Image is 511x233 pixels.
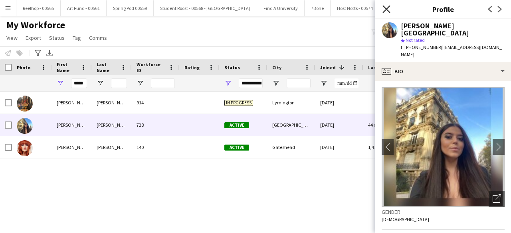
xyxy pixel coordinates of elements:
span: t. [PHONE_NUMBER] [401,44,442,50]
div: Lymington [267,92,315,114]
a: Export [22,33,44,43]
div: 140 [132,136,180,158]
button: Host Notts - 00574 [331,0,380,16]
span: In progress [224,100,253,106]
input: Joined Filter Input [335,78,358,88]
span: City [272,65,281,70]
span: Comms [89,34,107,41]
div: 914 [132,92,180,114]
div: [PERSON_NAME][GEOGRAPHIC_DATA] [92,114,132,136]
app-action-btn: Export XLSX [45,48,54,58]
span: View [6,34,18,41]
button: Student Roost - 00568 - [GEOGRAPHIC_DATA] [154,0,257,16]
button: Art Fund - 00561 [61,0,107,16]
button: Spring Pod 00559 [107,0,154,16]
img: Crew avatar or photo [382,87,505,207]
div: [GEOGRAPHIC_DATA] [267,114,315,136]
span: [DEMOGRAPHIC_DATA] [382,216,429,222]
div: [PERSON_NAME][GEOGRAPHIC_DATA] [401,22,505,37]
div: [DATE] [315,136,363,158]
div: [PERSON_NAME] [92,136,132,158]
span: Status [224,65,240,70]
a: Status [46,33,68,43]
span: Workforce ID [137,61,165,73]
button: 7Bone [305,0,331,16]
span: Status [49,34,65,41]
div: 1,415 days [363,136,411,158]
input: City Filter Input [287,78,311,88]
div: 728 [132,114,180,136]
h3: Profile [375,4,511,14]
span: Last Name [97,61,117,73]
button: Open Filter Menu [320,80,327,87]
button: Open Filter Menu [137,80,144,87]
span: Export [26,34,41,41]
input: First Name Filter Input [71,78,87,88]
span: Tag [73,34,81,41]
div: [PERSON_NAME] [52,92,92,114]
a: View [3,33,21,43]
span: Photo [17,65,30,70]
div: Gateshead [267,136,315,158]
div: [PERSON_NAME] [92,92,132,114]
span: | [EMAIL_ADDRESS][DOMAIN_NAME] [401,44,502,57]
span: Rating [184,65,200,70]
div: 44 days [363,114,411,136]
span: Joined [320,65,336,70]
button: Open Filter Menu [57,80,64,87]
span: Active [224,145,249,151]
app-action-btn: Advanced filters [33,48,43,58]
a: Comms [86,33,110,43]
input: Last Name Filter Input [111,78,127,88]
span: First Name [57,61,77,73]
div: [DATE] [315,92,363,114]
div: Open photos pop-in [489,191,505,207]
div: [DATE] [315,114,363,136]
input: Workforce ID Filter Input [151,78,175,88]
img: Aimee Durston - Heseltine [17,118,33,134]
img: Aimee Robertson [17,140,33,156]
button: Open Filter Menu [272,80,279,87]
span: Last job [368,65,386,70]
h3: Gender [382,208,505,215]
button: Open Filter Menu [224,80,232,87]
button: Open Filter Menu [97,80,104,87]
span: Not rated [406,37,425,43]
span: Active [224,122,249,128]
span: My Workforce [6,19,65,31]
a: Tag [69,33,84,43]
button: Find A University [257,0,305,16]
img: Aimee Harper [17,96,33,112]
div: [PERSON_NAME] [52,136,92,158]
div: Bio [375,62,511,81]
div: [PERSON_NAME] [52,114,92,136]
button: Reelhop - 00565 [16,0,61,16]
